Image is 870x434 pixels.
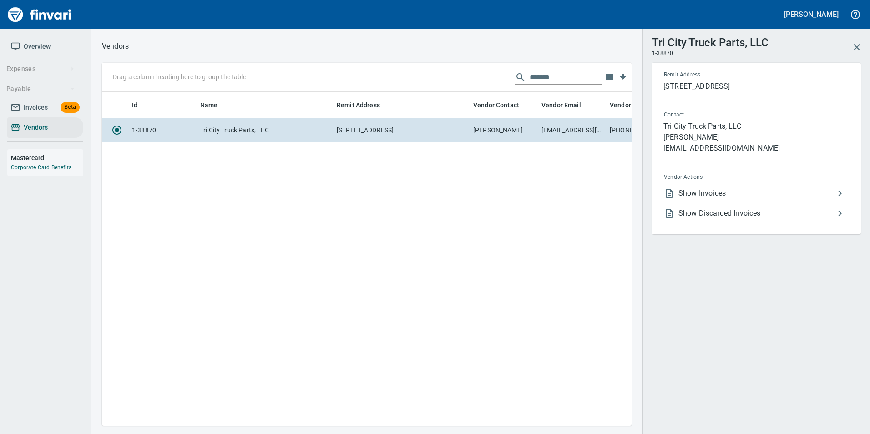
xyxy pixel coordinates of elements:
[470,118,538,142] td: [PERSON_NAME]
[3,61,79,77] button: Expenses
[678,208,835,219] span: Show Discarded Invoices
[610,100,663,111] span: Vendor Phone
[616,71,630,85] button: Download table
[664,173,775,182] span: Vendor Actions
[197,118,333,142] td: Tri City Truck Parts, LLC
[678,188,835,199] span: Show Invoices
[473,100,531,111] span: Vendor Contact
[102,41,129,52] p: Vendors
[538,118,606,142] td: [EMAIL_ADDRESS][DOMAIN_NAME]
[663,81,849,92] p: [STREET_ADDRESS]
[11,164,71,171] a: Corporate Card Benefits
[663,121,849,132] p: Tri City Truck Parts, LLC
[541,100,593,111] span: Vendor Email
[664,71,774,80] span: Remit Address
[7,97,83,118] a: InvoicesBeta
[337,100,392,111] span: Remit Address
[652,34,769,49] h3: Tri City Truck Parts, LLC
[132,100,149,111] span: Id
[200,100,230,111] span: Name
[333,118,470,142] td: [STREET_ADDRESS]
[3,81,79,97] button: Payable
[24,41,51,52] span: Overview
[7,36,83,57] a: Overview
[128,118,197,142] td: 1-38870
[663,143,849,154] p: [EMAIL_ADDRESS][DOMAIN_NAME]
[541,100,581,111] span: Vendor Email
[6,63,75,75] span: Expenses
[663,132,849,143] p: [PERSON_NAME]
[5,4,74,25] img: Finvari
[846,36,868,58] button: Close Vendor
[200,100,218,111] span: Name
[473,100,519,111] span: Vendor Contact
[102,41,129,52] nav: breadcrumb
[606,118,674,142] td: [PHONE_NUMBER]
[782,7,841,21] button: [PERSON_NAME]
[784,10,839,19] h5: [PERSON_NAME]
[6,83,75,95] span: Payable
[61,102,80,112] span: Beta
[652,49,673,58] span: 1-38870
[113,72,246,81] p: Drag a column heading here to group the table
[132,100,137,111] span: Id
[664,111,766,120] span: Contact
[11,153,83,163] h6: Mastercard
[337,100,380,111] span: Remit Address
[24,102,48,113] span: Invoices
[602,71,616,84] button: Choose columns to display
[610,100,652,111] span: Vendor Phone
[24,122,48,133] span: Vendors
[7,117,83,138] a: Vendors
